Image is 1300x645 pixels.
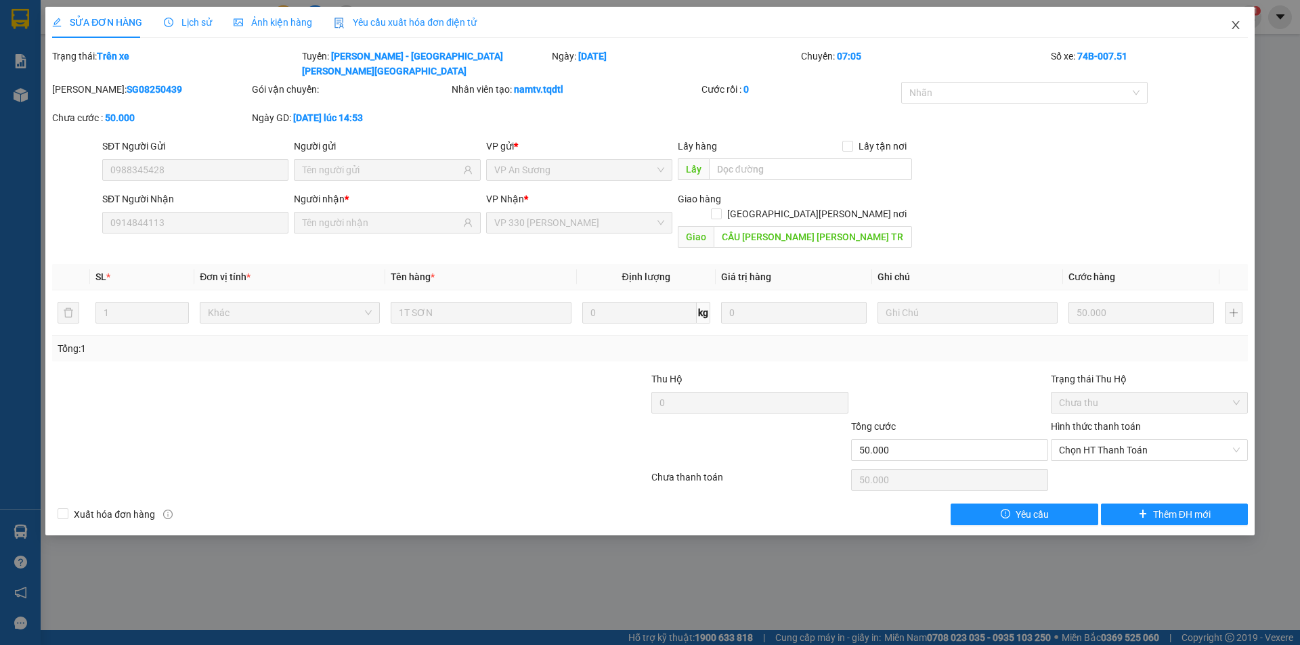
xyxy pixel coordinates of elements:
[701,82,898,97] div: Cước rồi :
[1068,271,1115,282] span: Cước hàng
[52,82,249,97] div: [PERSON_NAME]:
[391,302,571,324] input: VD: Bàn, Ghế
[164,18,173,27] span: clock-circle
[463,165,473,175] span: user
[1225,302,1242,324] button: plus
[622,271,670,282] span: Định lượng
[714,226,912,248] input: Dọc đường
[1077,51,1127,62] b: 74B-007.51
[294,192,480,206] div: Người nhận
[68,507,160,522] span: Xuất hóa đơn hàng
[391,271,435,282] span: Tên hàng
[1051,372,1248,386] div: Trạng thái Thu Hộ
[1049,49,1249,79] div: Số xe:
[294,139,480,154] div: Người gửi
[51,49,301,79] div: Trạng thái:
[163,510,173,519] span: info-circle
[1068,302,1214,324] input: 0
[301,49,550,79] div: Tuyến:
[208,303,372,323] span: Khác
[743,84,749,95] b: 0
[52,18,62,27] span: edit
[105,112,135,123] b: 50.000
[721,271,771,282] span: Giá trị hàng
[1001,509,1010,520] span: exclamation-circle
[252,110,449,125] div: Ngày GD:
[463,218,473,227] span: user
[1230,20,1241,30] span: close
[877,302,1058,324] input: Ghi Chú
[1059,440,1240,460] span: Chọn HT Thanh Toán
[302,215,460,230] input: Tên người nhận
[1217,7,1255,45] button: Close
[1051,421,1141,432] label: Hình thức thanh toán
[1059,393,1240,413] span: Chưa thu
[1016,507,1049,522] span: Yêu cầu
[1153,507,1211,522] span: Thêm ĐH mới
[494,213,664,233] span: VP 330 Lê Duẫn
[486,194,524,204] span: VP Nhận
[234,17,312,28] span: Ảnh kiện hàng
[52,17,142,28] span: SỬA ĐƠN HÀNG
[721,302,867,324] input: 0
[234,18,243,27] span: picture
[52,110,249,125] div: Chưa cước :
[678,226,714,248] span: Giao
[872,264,1063,290] th: Ghi chú
[678,194,721,204] span: Giao hàng
[494,160,664,180] span: VP An Sương
[302,51,503,76] b: [PERSON_NAME] - [GEOGRAPHIC_DATA][PERSON_NAME][GEOGRAPHIC_DATA]
[837,51,861,62] b: 07:05
[452,82,699,97] div: Nhân viên tạo:
[200,271,251,282] span: Đơn vị tính
[102,139,288,154] div: SĐT Người Gửi
[578,51,607,62] b: [DATE]
[58,341,502,356] div: Tổng: 1
[800,49,1049,79] div: Chuyến:
[334,17,477,28] span: Yêu cầu xuất hóa đơn điện tử
[651,374,682,384] span: Thu Hộ
[302,162,460,177] input: Tên người gửi
[486,139,672,154] div: VP gửi
[102,192,288,206] div: SĐT Người Nhận
[95,271,106,282] span: SL
[97,51,129,62] b: Trên xe
[1138,509,1148,520] span: plus
[678,158,709,180] span: Lấy
[709,158,912,180] input: Dọc đường
[697,302,710,324] span: kg
[252,82,449,97] div: Gói vận chuyển:
[851,421,896,432] span: Tổng cước
[722,206,912,221] span: [GEOGRAPHIC_DATA][PERSON_NAME] nơi
[58,302,79,324] button: delete
[853,139,912,154] span: Lấy tận nơi
[1101,504,1248,525] button: plusThêm ĐH mới
[293,112,363,123] b: [DATE] lúc 14:53
[678,141,717,152] span: Lấy hàng
[514,84,563,95] b: namtv.tqdtl
[650,470,850,493] div: Chưa thanh toán
[127,84,182,95] b: SG08250439
[550,49,800,79] div: Ngày:
[951,504,1098,525] button: exclamation-circleYêu cầu
[334,18,345,28] img: icon
[164,17,212,28] span: Lịch sử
